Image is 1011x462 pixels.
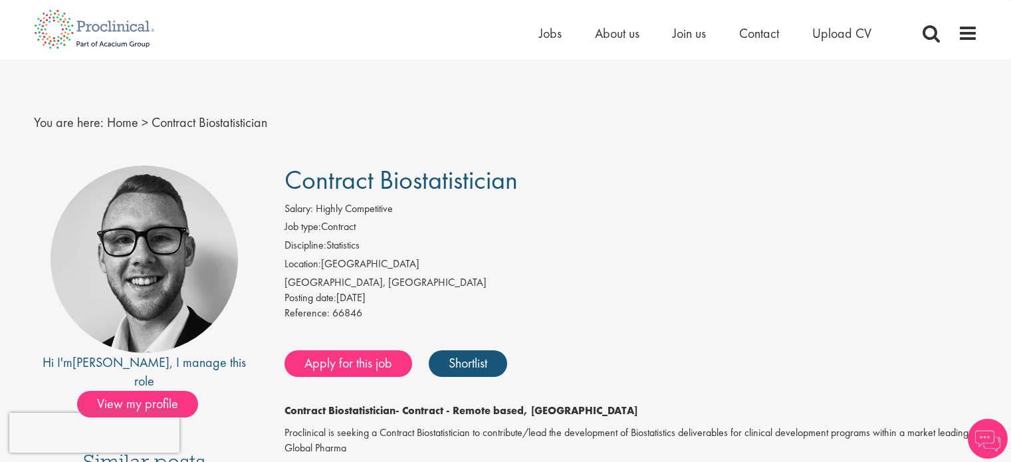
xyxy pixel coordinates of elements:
[284,425,978,456] p: Proclinical is seeking a Contract Biostatistician to contribute/lead the development of Biostatis...
[9,413,179,453] iframe: reCAPTCHA
[429,350,507,377] a: Shortlist
[152,114,267,131] span: Contract Biostatistician
[107,114,138,131] a: breadcrumb link
[673,25,706,42] a: Join us
[284,306,330,321] label: Reference:
[968,419,1008,459] img: Chatbot
[284,163,518,197] span: Contract Biostatistician
[284,290,978,306] div: [DATE]
[51,166,238,353] img: imeage of recruiter George Breen
[595,25,639,42] a: About us
[34,114,104,131] span: You are here:
[77,394,211,411] a: View my profile
[284,219,321,235] label: Job type:
[284,404,395,417] strong: Contract Biostatistician
[284,290,336,304] span: Posting date:
[284,275,978,290] div: [GEOGRAPHIC_DATA], [GEOGRAPHIC_DATA]
[284,257,978,275] li: [GEOGRAPHIC_DATA]
[395,404,637,417] strong: - Contract - Remote based, [GEOGRAPHIC_DATA]
[539,25,562,42] a: Jobs
[284,257,321,272] label: Location:
[284,201,313,217] label: Salary:
[332,306,362,320] span: 66846
[142,114,148,131] span: >
[812,25,871,42] a: Upload CV
[284,350,412,377] a: Apply for this job
[77,391,198,417] span: View my profile
[284,219,978,238] li: Contract
[284,238,978,257] li: Statistics
[316,201,393,215] span: Highly Competitive
[739,25,779,42] a: Contact
[72,354,169,371] a: [PERSON_NAME]
[284,238,326,253] label: Discipline:
[34,353,255,391] div: Hi I'm , I manage this role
